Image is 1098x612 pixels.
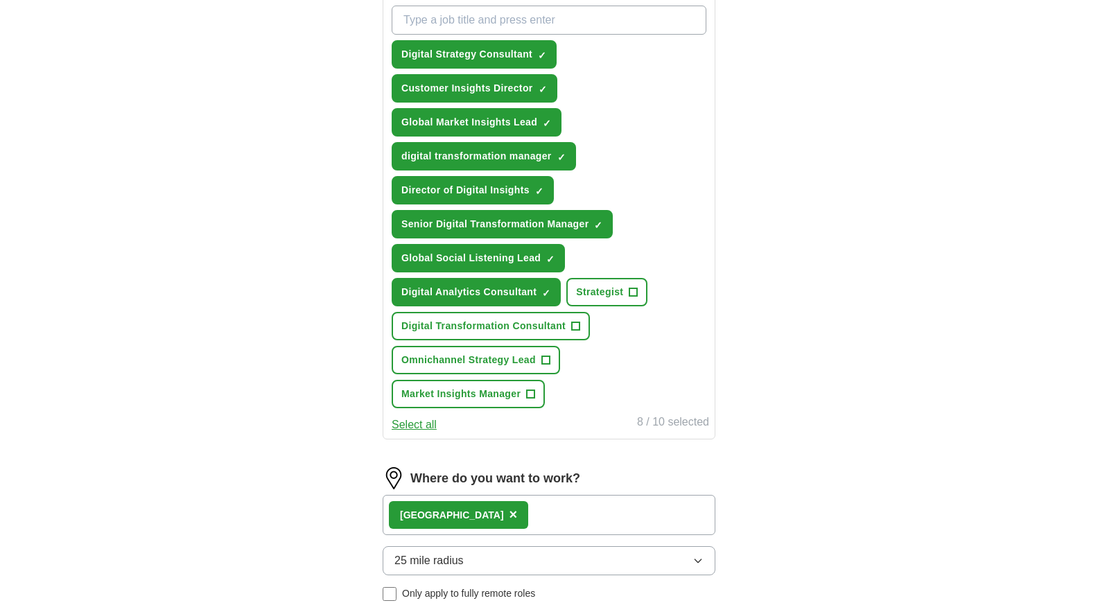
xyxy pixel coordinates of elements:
div: [GEOGRAPHIC_DATA] [400,508,504,523]
button: Global Social Listening Lead✓ [392,244,565,272]
button: Digital Transformation Consultant [392,312,590,340]
span: ✓ [546,254,555,265]
span: Only apply to fully remote roles [402,586,535,601]
span: Global Social Listening Lead [401,251,541,265]
input: Only apply to fully remote roles [383,587,397,601]
span: 25 mile radius [394,552,464,569]
button: Director of Digital Insights✓ [392,176,554,204]
span: ✓ [542,288,550,299]
label: Where do you want to work? [410,469,580,488]
span: Digital Strategy Consultant [401,47,532,62]
span: Global Market Insights Lead [401,115,537,130]
button: Digital Strategy Consultant✓ [392,40,557,69]
span: ✓ [535,186,543,197]
span: ✓ [543,118,551,129]
button: Strategist [566,278,647,306]
button: Customer Insights Director✓ [392,74,557,103]
span: digital transformation manager [401,149,552,164]
span: Director of Digital Insights [401,183,530,198]
span: Customer Insights Director [401,81,533,96]
button: Omnichannel Strategy Lead [392,346,560,374]
span: ✓ [539,84,547,95]
span: ✓ [594,220,602,231]
div: 8 / 10 selected [637,414,709,433]
input: Type a job title and press enter [392,6,706,35]
span: × [509,507,518,522]
button: Global Market Insights Lead✓ [392,108,561,137]
button: Select all [392,417,437,433]
button: digital transformation manager✓ [392,142,576,171]
img: location.png [383,467,405,489]
span: Omnichannel Strategy Lead [401,353,536,367]
span: Strategist [576,285,623,299]
span: Digital Analytics Consultant [401,285,537,299]
span: ✓ [557,152,566,163]
span: Market Insights Manager [401,387,521,401]
button: Market Insights Manager [392,380,545,408]
button: Digital Analytics Consultant✓ [392,278,561,306]
button: Senior Digital Transformation Manager✓ [392,210,613,238]
span: Digital Transformation Consultant [401,319,566,333]
button: 25 mile radius [383,546,715,575]
span: Senior Digital Transformation Manager [401,217,589,231]
button: × [509,505,518,525]
span: ✓ [538,50,546,61]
